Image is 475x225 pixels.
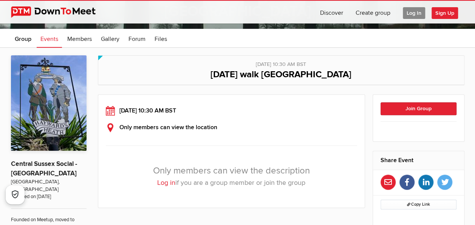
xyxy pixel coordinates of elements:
div: [DATE] 10:30 AM BST [106,106,357,115]
span: Files [155,35,167,43]
img: DownToMeet [11,6,107,18]
a: Create group [350,1,396,23]
a: Log In [397,1,431,23]
h2: Share Event [381,151,456,169]
a: Forum [125,29,149,48]
a: Discover [314,1,349,23]
a: Files [151,29,171,48]
div: [DATE] 10:30 AM BST [106,56,456,69]
p: if you are a group member or join the group [118,178,345,188]
span: Log In [403,7,425,19]
span: Sign Up [432,7,458,19]
img: Central Sussex Social - Haywards Heath [11,55,87,150]
span: Events [40,35,58,43]
span: [DATE] walk [GEOGRAPHIC_DATA] [210,69,351,80]
span: Founded on [DATE] [11,193,87,200]
a: Central Sussex Social - [GEOGRAPHIC_DATA] [11,160,77,178]
a: Members [63,29,96,48]
b: Only members can view the location [119,123,217,131]
a: Log in [157,178,175,187]
span: Copy Link [407,202,430,207]
span: [GEOGRAPHIC_DATA], [GEOGRAPHIC_DATA] [11,178,87,193]
span: Members [67,35,92,43]
a: Gallery [97,29,123,48]
a: Group [11,29,35,48]
span: Gallery [101,35,119,43]
a: Sign Up [432,1,464,23]
div: Only members can view the description [106,152,357,200]
button: Copy Link [381,200,456,209]
button: Join Group [381,102,456,115]
span: Forum [128,35,145,43]
a: Events [37,29,62,48]
span: Group [15,35,31,43]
